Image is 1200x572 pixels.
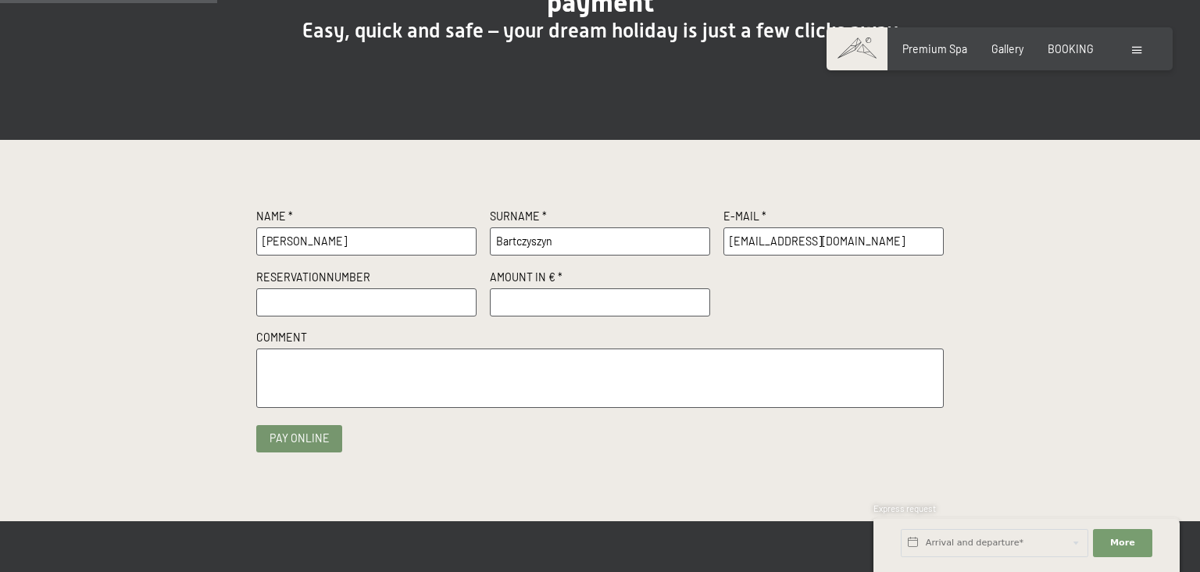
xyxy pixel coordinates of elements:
label: Comment [256,330,944,349]
label: Reservationnumber [256,270,477,288]
span: Express request [873,503,936,513]
label: Name * [256,209,477,227]
a: Premium Spa [902,42,967,55]
button: Pay online [256,425,342,452]
a: BOOKING [1048,42,1094,55]
button: More [1093,529,1152,557]
a: Gallery [991,42,1023,55]
label: Surname * [490,209,710,227]
span: More [1110,537,1135,549]
label: Amount in € * [490,270,710,288]
label: E-Mail * [723,209,944,227]
span: Easy, quick and safe – your dream holiday is just a few clicks away [302,19,898,42]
